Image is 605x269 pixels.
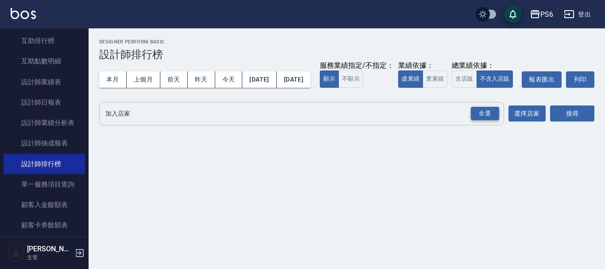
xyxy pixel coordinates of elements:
[560,6,594,23] button: 登出
[566,71,594,88] button: 列印
[4,174,85,195] a: 單一服務項目查詢
[550,105,594,122] button: 搜尋
[27,245,72,253] h5: [PERSON_NAME]
[398,70,423,88] button: 虛業績
[504,5,522,23] button: save
[4,154,85,174] a: 設計師排行榜
[423,70,447,88] button: 實業績
[452,70,477,88] button: 含店販
[4,195,85,215] a: 顧客入金餘額表
[4,72,85,92] a: 設計師業績表
[4,92,85,113] a: 設計師日報表
[4,215,85,235] a: 顧客卡券餘額表
[277,71,310,88] button: [DATE]
[398,61,447,70] div: 業績依據：
[471,107,499,121] div: 全選
[215,71,243,88] button: 今天
[188,71,215,88] button: 昨天
[103,106,487,121] input: 店家名稱
[540,9,553,20] div: PS6
[99,71,127,88] button: 本月
[477,70,513,88] button: 不含入店販
[11,8,36,19] img: Logo
[338,70,363,88] button: 不顯示
[452,61,517,70] div: 總業績依據：
[4,236,85,256] a: 每日非現金明細
[99,48,594,61] h3: 設計師排行榜
[4,133,85,153] a: 設計師抽成報表
[522,71,562,88] button: 報表匯出
[7,244,25,262] img: Person
[27,253,72,261] p: 主管
[99,39,594,45] h2: Designer Perform Basic
[320,61,394,70] div: 服務業績指定/不指定：
[526,5,557,23] button: PS6
[4,113,85,133] a: 設計師業績分析表
[242,71,276,88] button: [DATE]
[127,71,160,88] button: 上個月
[4,31,85,51] a: 互助排行榜
[508,105,546,122] button: 選擇店家
[469,105,501,122] button: Open
[4,51,85,71] a: 互助點數明細
[320,70,339,88] button: 顯示
[160,71,188,88] button: 前天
